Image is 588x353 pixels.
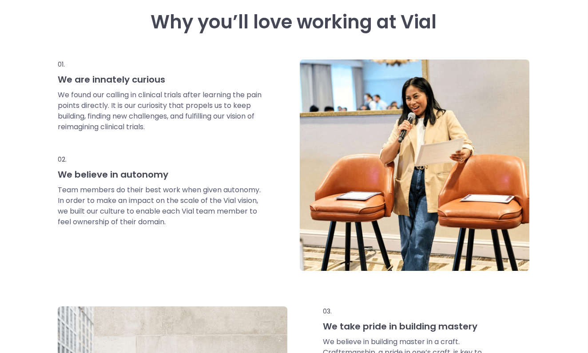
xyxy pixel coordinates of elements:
[323,306,504,316] p: 03.
[58,185,263,227] p: Team members do their best work when given autonomy. In order to make an impact on the scale of t...
[58,169,263,180] h3: We believe in autonomy
[58,90,263,132] p: We found our calling in clinical trials after learning the pain points directly. It is our curios...
[58,155,263,164] p: 02.
[58,74,263,85] h3: We are innately curious
[300,59,529,271] img: Person presenting holding microphone
[58,12,529,33] h3: Why you’ll love working at Vial
[323,321,504,332] h3: We take pride in building mastery
[58,59,263,69] p: 01.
